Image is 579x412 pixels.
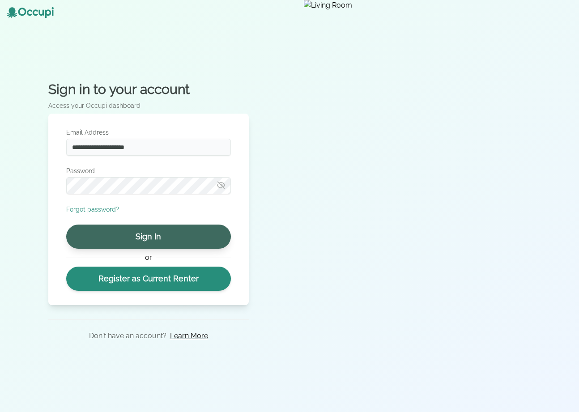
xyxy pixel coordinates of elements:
p: Don't have an account? [89,331,166,341]
label: Password [66,166,231,175]
p: Access your Occupi dashboard [48,101,249,110]
button: Sign In [66,225,231,249]
a: Register as Current Renter [66,267,231,291]
label: Email Address [66,128,231,137]
a: Learn More [170,331,208,341]
button: Forgot password? [66,205,119,214]
span: or [140,252,156,263]
h2: Sign in to your account [48,81,249,98]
